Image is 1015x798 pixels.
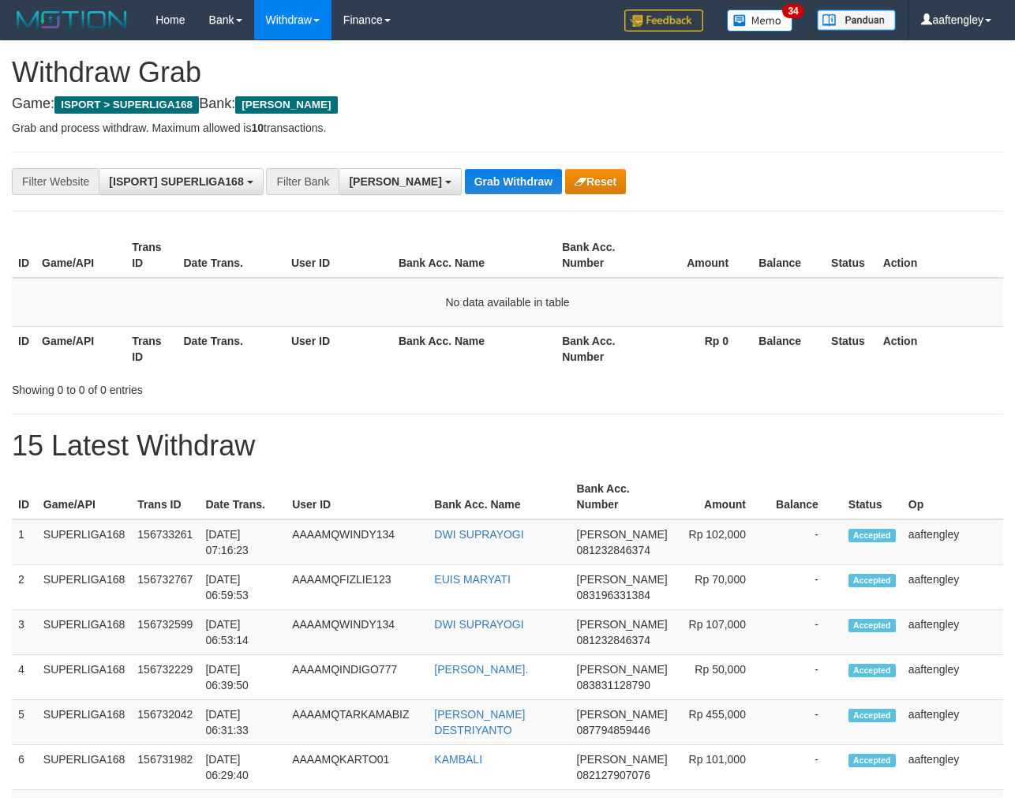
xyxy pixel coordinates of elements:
td: - [770,610,842,655]
span: ISPORT > SUPERLIGA168 [54,96,199,114]
td: AAAAMQFIZLIE123 [286,565,428,610]
button: Reset [565,169,626,194]
span: [PERSON_NAME] [577,618,668,631]
td: SUPERLIGA168 [37,745,132,790]
td: Rp 70,000 [674,565,770,610]
span: Copy 083831128790 to clipboard [577,679,650,691]
td: [DATE] 07:16:23 [199,519,286,565]
td: 1 [12,519,37,565]
td: [DATE] 06:29:40 [199,745,286,790]
td: Rp 455,000 [674,700,770,745]
td: AAAAMQKARTO01 [286,745,428,790]
th: Status [825,233,877,278]
td: aaftengley [902,655,1003,700]
th: ID [12,233,36,278]
strong: 10 [251,122,264,134]
td: [DATE] 06:39:50 [199,655,286,700]
th: Trans ID [125,326,177,371]
p: Grab and process withdraw. Maximum allowed is transactions. [12,120,1003,136]
th: Balance [770,474,842,519]
button: [ISPORT] SUPERLIGA168 [99,168,263,195]
th: Status [842,474,902,519]
th: User ID [286,474,428,519]
td: SUPERLIGA168 [37,655,132,700]
span: [ISPORT] SUPERLIGA168 [109,175,243,188]
span: Accepted [848,709,896,722]
th: Op [902,474,1003,519]
td: 156731982 [131,745,199,790]
span: [PERSON_NAME] [235,96,337,114]
th: Rp 0 [646,326,752,371]
th: ID [12,326,36,371]
span: Copy 081232846374 to clipboard [577,544,650,556]
td: 2 [12,565,37,610]
th: Game/API [37,474,132,519]
button: Grab Withdraw [465,169,562,194]
th: Game/API [36,233,125,278]
span: [PERSON_NAME] [577,753,668,766]
th: Action [877,326,1003,371]
td: aaftengley [902,565,1003,610]
th: Bank Acc. Name [392,233,556,278]
td: No data available in table [12,278,1003,327]
a: [PERSON_NAME]. [434,663,528,676]
td: AAAAMQWINDY134 [286,610,428,655]
img: MOTION_logo.png [12,8,132,32]
td: - [770,655,842,700]
img: Feedback.jpg [624,9,703,32]
span: Copy 087794859446 to clipboard [577,724,650,736]
th: Trans ID [131,474,199,519]
td: 156732229 [131,655,199,700]
div: Showing 0 to 0 of 0 entries [12,376,411,398]
td: - [770,700,842,745]
th: Trans ID [125,233,177,278]
th: Bank Acc. Name [392,326,556,371]
td: 156733261 [131,519,199,565]
td: Rp 50,000 [674,655,770,700]
span: Accepted [848,529,896,542]
span: Copy 081232846374 to clipboard [577,634,650,646]
td: aaftengley [902,700,1003,745]
td: SUPERLIGA168 [37,565,132,610]
td: SUPERLIGA168 [37,700,132,745]
td: aaftengley [902,519,1003,565]
td: AAAAMQTARKAMABIZ [286,700,428,745]
th: Amount [674,474,770,519]
span: Copy 082127907076 to clipboard [577,769,650,781]
span: [PERSON_NAME] [349,175,441,188]
td: Rp 102,000 [674,519,770,565]
span: [PERSON_NAME] [577,573,668,586]
td: SUPERLIGA168 [37,519,132,565]
td: 156732042 [131,700,199,745]
td: - [770,565,842,610]
td: 5 [12,700,37,745]
span: Copy 083196331384 to clipboard [577,589,650,601]
th: Date Trans. [177,233,284,278]
td: aaftengley [902,610,1003,655]
td: AAAAMQINDIGO777 [286,655,428,700]
th: Bank Acc. Number [556,326,645,371]
img: panduan.png [817,9,896,31]
th: Game/API [36,326,125,371]
h1: 15 Latest Withdraw [12,430,1003,462]
span: [PERSON_NAME] [577,663,668,676]
a: DWI SUPRAYOGI [434,618,523,631]
th: User ID [285,233,392,278]
span: [PERSON_NAME] [577,528,668,541]
td: - [770,519,842,565]
span: [PERSON_NAME] [577,708,668,721]
div: Filter Bank [266,168,339,195]
span: Accepted [848,619,896,632]
h4: Game: Bank: [12,96,1003,112]
th: Bank Acc. Name [428,474,570,519]
a: [PERSON_NAME] DESTRIYANTO [434,708,525,736]
th: Amount [646,233,752,278]
span: 34 [782,4,803,18]
th: Bank Acc. Number [571,474,674,519]
td: 156732767 [131,565,199,610]
td: aaftengley [902,745,1003,790]
th: Balance [752,233,825,278]
button: [PERSON_NAME] [339,168,461,195]
img: Button%20Memo.svg [727,9,793,32]
td: Rp 101,000 [674,745,770,790]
